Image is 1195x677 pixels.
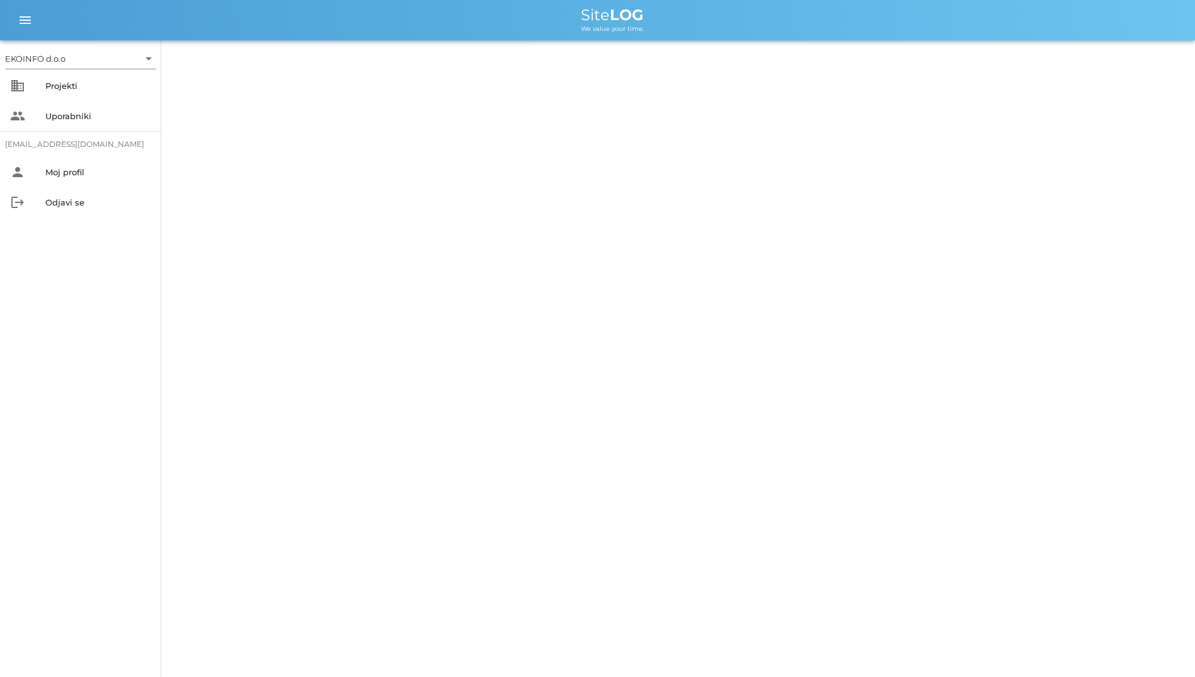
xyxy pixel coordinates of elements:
span: Site [581,6,644,24]
div: EKOINFO d.o.o [5,53,66,64]
i: business [10,78,25,93]
b: LOG [610,6,644,24]
i: person [10,165,25,180]
div: Projekti [45,81,151,91]
i: menu [18,13,33,28]
div: Odjavi se [45,197,151,207]
i: people [10,108,25,124]
div: EKOINFO d.o.o [5,49,156,69]
i: arrow_drop_down [141,51,156,66]
span: We value your time. [581,25,644,33]
div: Moj profil [45,167,151,177]
i: logout [10,195,25,210]
div: Uporabniki [45,111,151,121]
